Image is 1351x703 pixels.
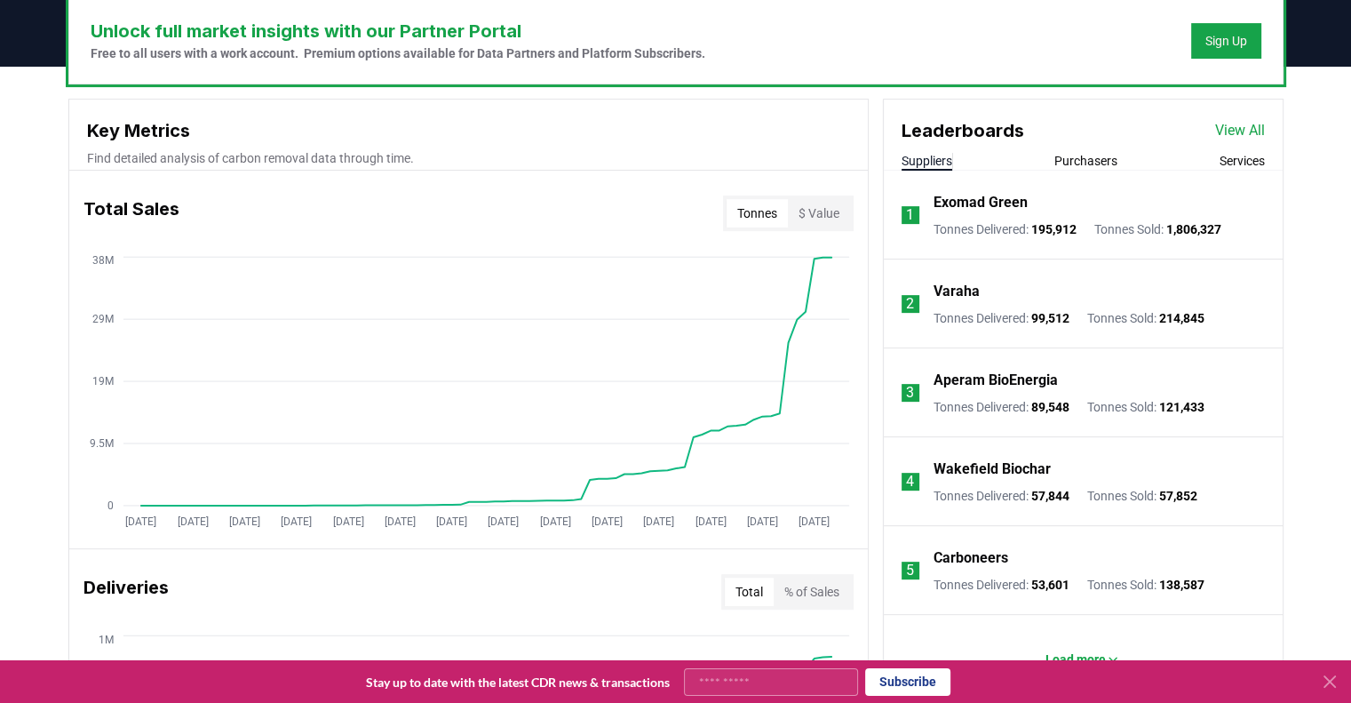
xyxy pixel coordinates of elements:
[229,515,260,528] tspan: [DATE]
[332,515,363,528] tspan: [DATE]
[902,152,952,170] button: Suppliers
[774,578,850,606] button: % of Sales
[1220,152,1265,170] button: Services
[1205,32,1247,50] a: Sign Up
[281,515,312,528] tspan: [DATE]
[1031,642,1134,677] button: Load more
[107,499,113,512] tspan: 0
[727,199,788,228] button: Tonnes
[934,459,1051,480] a: Wakefield Biochar
[488,515,519,528] tspan: [DATE]
[83,196,179,231] h3: Total Sales
[643,515,674,528] tspan: [DATE]
[384,515,415,528] tspan: [DATE]
[902,117,1024,144] h3: Leaderboards
[91,313,113,325] tspan: 29M
[1159,578,1204,592] span: 138,587
[1087,487,1197,505] p: Tonnes Sold :
[799,515,830,528] tspan: [DATE]
[1191,23,1261,59] button: Sign Up
[87,149,850,167] p: Find detailed analysis of carbon removal data through time.
[1159,489,1197,503] span: 57,852
[592,515,623,528] tspan: [DATE]
[89,437,113,450] tspan: 9.5M
[1031,311,1069,325] span: 99,512
[1031,578,1069,592] span: 53,601
[1031,489,1069,503] span: 57,844
[934,487,1069,505] p: Tonnes Delivered :
[934,281,980,302] a: Varaha
[934,192,1028,213] a: Exomad Green
[91,44,705,62] p: Free to all users with a work account. Premium options available for Data Partners and Platform S...
[906,471,914,492] p: 4
[1054,152,1117,170] button: Purchasers
[125,515,156,528] tspan: [DATE]
[934,220,1077,238] p: Tonnes Delivered :
[436,515,467,528] tspan: [DATE]
[177,515,208,528] tspan: [DATE]
[747,515,778,528] tspan: [DATE]
[1087,576,1204,594] p: Tonnes Sold :
[98,633,113,645] tspan: 1M
[91,18,705,44] h3: Unlock full market insights with our Partner Portal
[1087,309,1204,327] p: Tonnes Sold :
[906,382,914,403] p: 3
[1031,222,1077,236] span: 195,912
[906,293,914,315] p: 2
[83,574,169,610] h3: Deliveries
[1087,398,1204,416] p: Tonnes Sold :
[934,398,1069,416] p: Tonnes Delivered :
[788,199,850,228] button: $ Value
[695,515,726,528] tspan: [DATE]
[934,576,1069,594] p: Tonnes Delivered :
[1031,400,1069,414] span: 89,548
[87,117,850,144] h3: Key Metrics
[1159,311,1204,325] span: 214,845
[1159,400,1204,414] span: 121,433
[1215,120,1265,141] a: View All
[1094,220,1221,238] p: Tonnes Sold :
[934,309,1069,327] p: Tonnes Delivered :
[91,375,113,387] tspan: 19M
[1166,222,1221,236] span: 1,806,327
[906,204,914,226] p: 1
[934,547,1008,569] a: Carboneers
[934,370,1058,391] a: Aperam BioEnergia
[725,578,774,606] button: Total
[91,254,113,267] tspan: 38M
[1045,651,1106,668] p: Load more
[539,515,570,528] tspan: [DATE]
[906,560,914,581] p: 5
